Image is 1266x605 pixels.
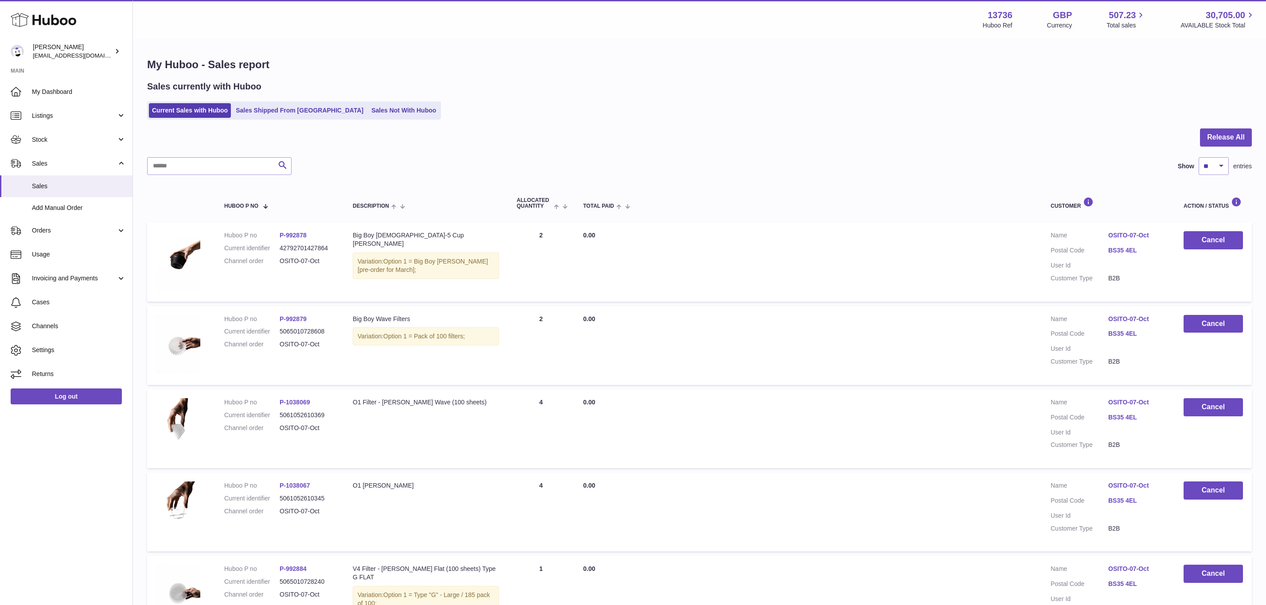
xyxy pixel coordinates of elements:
[383,333,465,340] span: Option 1 = Pack of 100 filters;
[280,327,335,336] dd: 5065010728608
[280,399,310,406] a: P-1038069
[1051,565,1108,575] dt: Name
[353,398,499,407] div: O1 Filter - [PERSON_NAME] Wave (100 sheets)
[156,231,200,290] img: big-boy-cover.jpg
[583,482,595,489] span: 0.00
[224,315,280,323] dt: Huboo P no
[224,590,280,599] dt: Channel order
[32,346,126,354] span: Settings
[1051,274,1108,283] dt: Customer Type
[1178,162,1194,171] label: Show
[280,507,335,516] dd: OSITO-07-Oct
[280,315,307,322] a: P-992879
[280,565,307,572] a: P-992884
[1106,9,1146,30] a: 507.23 Total sales
[1184,481,1243,500] button: Cancel
[1051,330,1108,340] dt: Postal Code
[224,340,280,349] dt: Channel order
[1184,197,1243,209] div: Action / Status
[224,231,280,240] dt: Huboo P no
[353,252,499,279] div: Variation:
[224,398,280,407] dt: Huboo P no
[1108,565,1166,573] a: OSITO-07-Oct
[1051,197,1166,209] div: Customer
[280,578,335,586] dd: 5065010728240
[1233,162,1252,171] span: entries
[358,258,488,273] span: Option 1 = Big Boy [PERSON_NAME] [pre-order for March];
[1180,9,1255,30] a: 30,705.00 AVAILABLE Stock Total
[156,398,200,457] img: 137361742780911.png
[224,494,280,503] dt: Current identifier
[1106,21,1146,30] span: Total sales
[147,58,1252,72] h1: My Huboo - Sales report
[1108,580,1166,588] a: BS35 4EL
[224,244,280,252] dt: Current identifier
[983,21,1013,30] div: Huboo Ref
[583,232,595,239] span: 0.00
[280,482,310,489] a: P-1038067
[32,370,126,378] span: Returns
[1108,315,1166,323] a: OSITO-07-Oct
[508,473,574,551] td: 4
[32,182,126,190] span: Sales
[32,136,117,144] span: Stock
[280,257,335,265] dd: OSITO-07-Oct
[224,411,280,419] dt: Current identifier
[32,298,126,306] span: Cases
[1108,246,1166,255] a: BS35 4EL
[224,507,280,516] dt: Channel order
[1053,9,1072,21] strong: GBP
[1051,398,1108,409] dt: Name
[156,481,200,540] img: 137361742780376.png
[1108,357,1166,366] dd: B2B
[508,306,574,385] td: 2
[583,203,614,209] span: Total paid
[32,274,117,283] span: Invoicing and Payments
[1051,231,1108,242] dt: Name
[1051,524,1108,533] dt: Customer Type
[1051,496,1108,507] dt: Postal Code
[1051,595,1108,603] dt: User Id
[1206,9,1245,21] span: 30,705.00
[583,399,595,406] span: 0.00
[224,203,258,209] span: Huboo P no
[583,315,595,322] span: 0.00
[32,250,126,259] span: Usage
[32,159,117,168] span: Sales
[353,327,499,345] div: Variation:
[1051,512,1108,520] dt: User Id
[1051,481,1108,492] dt: Name
[1108,524,1166,533] dd: B2B
[1051,580,1108,590] dt: Postal Code
[11,45,24,58] img: internalAdmin-13736@internal.huboo.com
[1051,413,1108,424] dt: Postal Code
[1184,565,1243,583] button: Cancel
[224,257,280,265] dt: Channel order
[156,315,200,374] img: Big-Boy-Filters-Cover.png
[1184,315,1243,333] button: Cancel
[1108,481,1166,490] a: OSITO-07-Oct
[32,204,126,212] span: Add Manual Order
[1051,261,1108,270] dt: User Id
[32,112,117,120] span: Listings
[280,340,335,349] dd: OSITO-07-Oct
[280,590,335,599] dd: OSITO-07-Oct
[1051,357,1108,366] dt: Customer Type
[32,322,126,330] span: Channels
[149,103,231,118] a: Current Sales with Huboo
[147,81,261,93] h2: Sales currently with Huboo
[508,389,574,468] td: 4
[353,203,389,209] span: Description
[1051,441,1108,449] dt: Customer Type
[1184,231,1243,249] button: Cancel
[33,52,130,59] span: [EMAIL_ADDRESS][DOMAIN_NAME]
[1051,315,1108,326] dt: Name
[224,327,280,336] dt: Current identifier
[1047,21,1072,30] div: Currency
[508,222,574,301] td: 2
[368,103,439,118] a: Sales Not With Huboo
[224,424,280,432] dt: Channel order
[1180,21,1255,30] span: AVAILABLE Stock Total
[1108,413,1166,422] a: BS35 4EL
[1051,428,1108,437] dt: User Id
